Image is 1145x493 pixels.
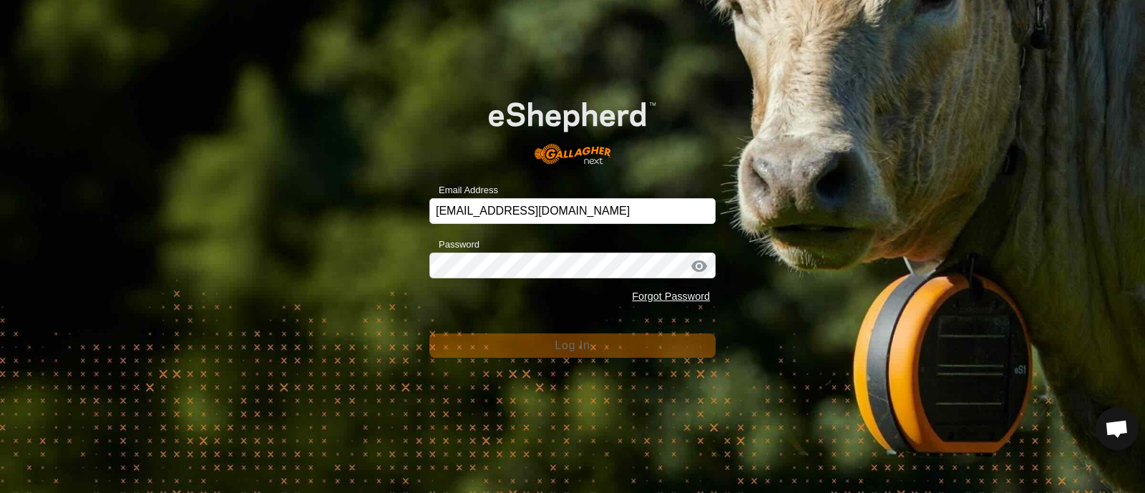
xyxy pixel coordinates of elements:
label: Password [429,238,479,252]
label: Email Address [429,183,498,197]
button: Log In [429,333,716,358]
span: Log In [555,339,590,351]
input: Email Address [429,198,716,224]
div: Open chat [1096,407,1139,450]
img: E-shepherd Logo [458,78,687,175]
a: Forgot Password [632,291,710,302]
